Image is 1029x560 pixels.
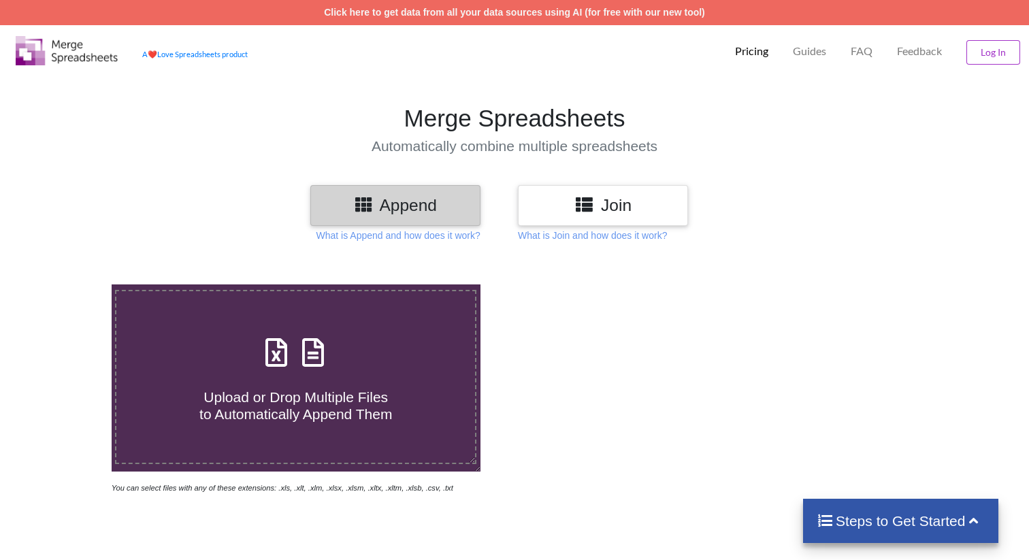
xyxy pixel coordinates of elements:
a: AheartLove Spreadsheets product [142,50,248,59]
h3: Append [321,195,470,215]
h4: Steps to Get Started [817,512,985,529]
p: Guides [793,44,826,59]
p: Pricing [735,44,768,59]
span: heart [148,50,157,59]
button: Log In [966,40,1020,65]
i: You can select files with any of these extensions: .xls, .xlt, .xlm, .xlsx, .xlsm, .xltx, .xltm, ... [112,484,453,492]
a: Click here to get data from all your data sources using AI (for free with our new tool) [324,7,705,18]
p: FAQ [851,44,872,59]
span: Feedback [897,46,942,56]
h3: Join [528,195,678,215]
p: What is Join and how does it work? [518,229,667,242]
p: What is Append and how does it work? [316,229,480,242]
span: Upload or Drop Multiple Files to Automatically Append Them [199,389,392,422]
img: Logo.png [16,36,118,65]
